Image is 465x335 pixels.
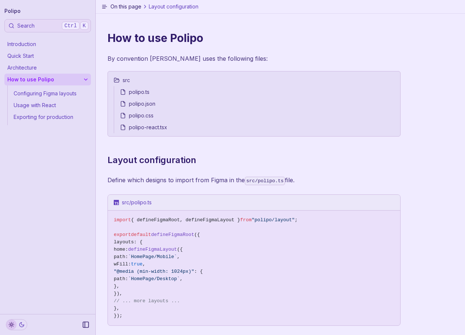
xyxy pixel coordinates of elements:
[131,232,151,237] span: default
[149,3,198,10] span: Layout configuration
[177,247,183,252] span: ({
[114,283,120,289] span: },
[114,276,128,282] span: path:
[131,217,240,223] span: { defineFigmaRoot, defineFigmaLayout }
[295,217,298,223] span: ;
[128,254,177,260] span: `HomePage/Mobile`
[114,261,131,267] span: wFill:
[177,254,180,260] span: ,
[245,177,285,185] code: src/polipo.ts
[114,239,142,245] span: layouts: {
[128,276,180,282] span: `HomePage/Desktop`
[131,261,142,267] span: true
[114,217,131,223] span: import
[240,217,251,223] span: from
[117,98,397,110] div: polipo.json
[114,269,194,274] span: "@media (min-width: 1024px)"
[117,121,397,133] div: polipo-react.tsx
[151,232,194,237] span: defineFigmaRoot
[117,86,397,98] div: polipo.ts
[4,6,21,16] a: Polipo
[108,154,196,166] a: Layout configuration
[6,319,27,330] button: Toggle Theme
[4,19,91,32] button: SearchCtrlK
[80,22,88,30] kbd: K
[251,217,295,223] span: "polipo/layout"
[180,276,183,282] span: ,
[11,88,91,99] a: Configuring Figma layouts
[122,199,383,206] figcaption: src/polipo.ts
[114,313,122,318] span: });
[80,319,92,331] button: Collapse Sidebar
[114,291,122,296] span: }),
[114,298,180,304] span: // ... more layouts ...
[11,99,91,111] a: Usage with React
[11,111,91,123] a: Exporting for production
[111,74,397,86] button: src
[4,62,91,74] a: Architecture
[142,261,145,267] span: ,
[108,31,401,45] h1: How to use Polipo
[4,38,91,50] a: Introduction
[117,110,397,121] div: polipo.css
[114,306,120,311] span: },
[4,50,91,62] a: Quick Start
[62,22,80,30] kbd: Ctrl
[114,254,128,260] span: path:
[108,175,401,186] p: Define which designs to import from Figma in the file.
[128,247,177,252] span: defineFigmaLayout
[114,247,128,252] span: home:
[194,269,202,274] span: : {
[108,53,401,64] p: By convention [PERSON_NAME] uses the following files:
[4,74,91,85] a: How to use Polipo
[194,232,200,237] span: ({
[114,232,131,237] span: export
